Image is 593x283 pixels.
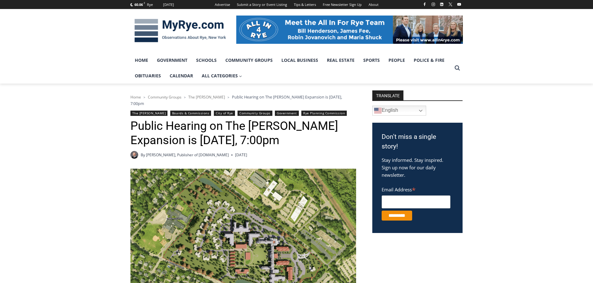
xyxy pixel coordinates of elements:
[236,16,463,43] img: All in for Rye
[144,95,145,99] span: >
[134,2,143,7] span: 60.06
[153,52,192,68] a: Government
[165,68,197,84] a: Calendar
[130,94,342,106] span: Public Hearing on The [PERSON_NAME] Expansion is [DATE], 7:00pm
[188,94,225,100] a: The [PERSON_NAME]
[130,52,153,68] a: Home
[197,68,247,84] a: All Categories
[202,72,242,79] span: All Categories
[382,132,453,152] h3: Don't miss a single story!
[382,156,453,179] p: Stay informed. Stay inspired. Sign up now for our daily newsletter.
[409,52,449,68] a: Police & Fire
[214,111,235,116] a: City of Rye
[184,95,186,99] span: >
[130,52,452,84] nav: Primary Navigation
[130,111,168,116] a: The [PERSON_NAME]
[430,1,437,8] a: Instagram
[144,1,145,5] span: F
[130,94,141,100] a: Home
[170,111,211,116] a: Boards & Commissions
[221,52,277,68] a: Community Groups
[130,151,138,159] a: Author image
[130,94,356,107] nav: Breadcrumbs
[438,1,445,8] a: Linkedin
[130,15,230,47] img: MyRye.com
[374,107,382,114] img: en
[147,2,153,7] div: Rye
[235,152,247,158] time: [DATE]
[447,1,454,8] a: X
[452,62,463,74] button: View Search Form
[275,111,299,116] a: Government
[384,52,409,68] a: People
[130,68,165,84] a: Obituaries
[228,95,229,99] span: >
[372,106,426,116] a: English
[277,52,322,68] a: Local Business
[301,111,347,116] a: Rye Planning Commission
[148,94,181,100] a: Community Groups
[455,1,463,8] a: YouTube
[192,52,221,68] a: Schools
[146,152,229,157] a: [PERSON_NAME], Publisher of [DOMAIN_NAME]
[163,2,174,7] div: [DATE]
[359,52,384,68] a: Sports
[238,111,272,116] a: Community Groups
[141,152,145,158] span: By
[130,119,356,147] h1: Public Hearing on The [PERSON_NAME] Expansion is [DATE], 7:00pm
[382,183,450,194] label: Email Address
[372,90,403,100] strong: TRANSLATE
[322,52,359,68] a: Real Estate
[421,1,428,8] a: Facebook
